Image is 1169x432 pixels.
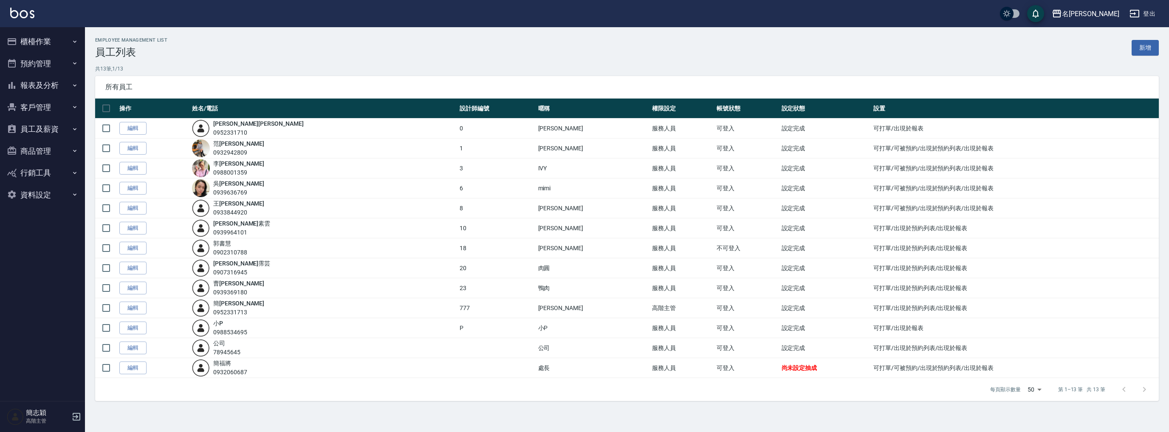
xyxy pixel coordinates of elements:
button: 客戶管理 [3,96,82,119]
img: avatar.jpeg [192,139,210,157]
td: [PERSON_NAME] [536,198,650,218]
td: 設定完成 [779,178,872,198]
span: 所有員工 [105,83,1149,91]
p: 共 13 筆, 1 / 13 [95,65,1159,73]
div: 0907316945 [213,268,270,277]
td: 設定完成 [779,258,872,278]
td: 可登入 [714,258,779,278]
img: avatar.jpeg [192,159,210,177]
td: 可打單/可被預約/出現於預約列表/出現於報表 [871,198,1159,218]
td: 3 [457,158,536,178]
td: 23 [457,278,536,298]
button: 櫃檯作業 [3,31,82,53]
td: 可打單/出現於預約列表/出現於報表 [871,338,1159,358]
button: 行銷工具 [3,162,82,184]
td: [PERSON_NAME] [536,238,650,258]
td: 服務人員 [650,198,714,218]
td: 服務人員 [650,138,714,158]
td: 服務人員 [650,158,714,178]
td: 服務人員 [650,338,714,358]
h5: 簡志穎 [26,409,69,417]
td: 服務人員 [650,119,714,138]
th: 暱稱 [536,99,650,119]
th: 設計師編號 [457,99,536,119]
td: 設定完成 [779,338,872,358]
span: 尚未設定抽成 [782,364,817,371]
div: 名[PERSON_NAME] [1062,8,1119,19]
td: 服務人員 [650,258,714,278]
a: 編輯 [119,122,147,135]
a: 編輯 [119,162,147,175]
div: 0988001359 [213,168,264,177]
td: 設定完成 [779,218,872,238]
td: 可打單/出現於預約列表/出現於報表 [871,258,1159,278]
td: mimi [536,178,650,198]
td: 18 [457,238,536,258]
img: Logo [10,8,34,18]
a: [PERSON_NAME][PERSON_NAME] [213,120,304,127]
div: 0939636769 [213,188,264,197]
td: IVY [536,158,650,178]
th: 設置 [871,99,1159,119]
td: 8 [457,198,536,218]
div: 0952331713 [213,308,264,317]
td: 可登入 [714,338,779,358]
td: 可登入 [714,138,779,158]
p: 第 1–13 筆 共 13 筆 [1058,386,1105,393]
td: 1 [457,138,536,158]
td: 可打單/出現於預約列表/出現於報表 [871,238,1159,258]
td: 可打單/可被預約/出現於預約列表/出現於報表 [871,158,1159,178]
img: user-login-man-human-body-mobile-person-512.png [192,259,210,277]
td: 可打單/可被預約/出現於預約列表/出現於報表 [871,358,1159,378]
td: 可打單/出現於預約列表/出現於報表 [871,298,1159,318]
div: 0933844920 [213,208,264,217]
td: 服務人員 [650,358,714,378]
button: 登出 [1126,6,1159,22]
td: 可登入 [714,278,779,298]
a: [PERSON_NAME]素雲 [213,220,270,227]
a: 編輯 [119,222,147,235]
a: 曹[PERSON_NAME] [213,280,264,287]
div: 0988534695 [213,328,247,337]
td: 設定完成 [779,158,872,178]
a: 公司 [213,340,225,347]
a: 郭書慧 [213,240,231,247]
a: 編輯 [119,302,147,315]
td: 可登入 [714,178,779,198]
td: 0 [457,119,536,138]
td: [PERSON_NAME] [536,298,650,318]
td: 可登入 [714,318,779,338]
a: 小P [213,320,223,327]
img: user-login-man-human-body-mobile-person-512.png [192,359,210,377]
img: user-login-man-human-body-mobile-person-512.png [192,319,210,337]
td: 可登入 [714,298,779,318]
div: 0932060687 [213,368,247,377]
a: 編輯 [119,361,147,375]
td: 可打單/出現於報表 [871,119,1159,138]
a: 吳[PERSON_NAME] [213,180,264,187]
div: 78945645 [213,348,240,357]
div: 0939369180 [213,288,264,297]
th: 權限設定 [650,99,714,119]
img: user-login-man-human-body-mobile-person-512.png [192,199,210,217]
td: 可登入 [714,158,779,178]
td: 服務人員 [650,218,714,238]
a: 編輯 [119,262,147,275]
th: 操作 [117,99,190,119]
img: user-login-man-human-body-mobile-person-512.png [192,239,210,257]
a: 范[PERSON_NAME] [213,140,264,147]
td: 可登入 [714,119,779,138]
td: [PERSON_NAME] [536,119,650,138]
td: 高階主管 [650,298,714,318]
a: 簡福將 [213,360,231,367]
button: 報表及分析 [3,74,82,96]
td: 設定完成 [779,238,872,258]
img: user-login-man-human-body-mobile-person-512.png [192,299,210,317]
td: 可登入 [714,358,779,378]
a: 簡[PERSON_NAME] [213,300,264,307]
td: 設定完成 [779,278,872,298]
a: 編輯 [119,342,147,355]
td: 20 [457,258,536,278]
td: [PERSON_NAME] [536,138,650,158]
td: 小P [536,318,650,338]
